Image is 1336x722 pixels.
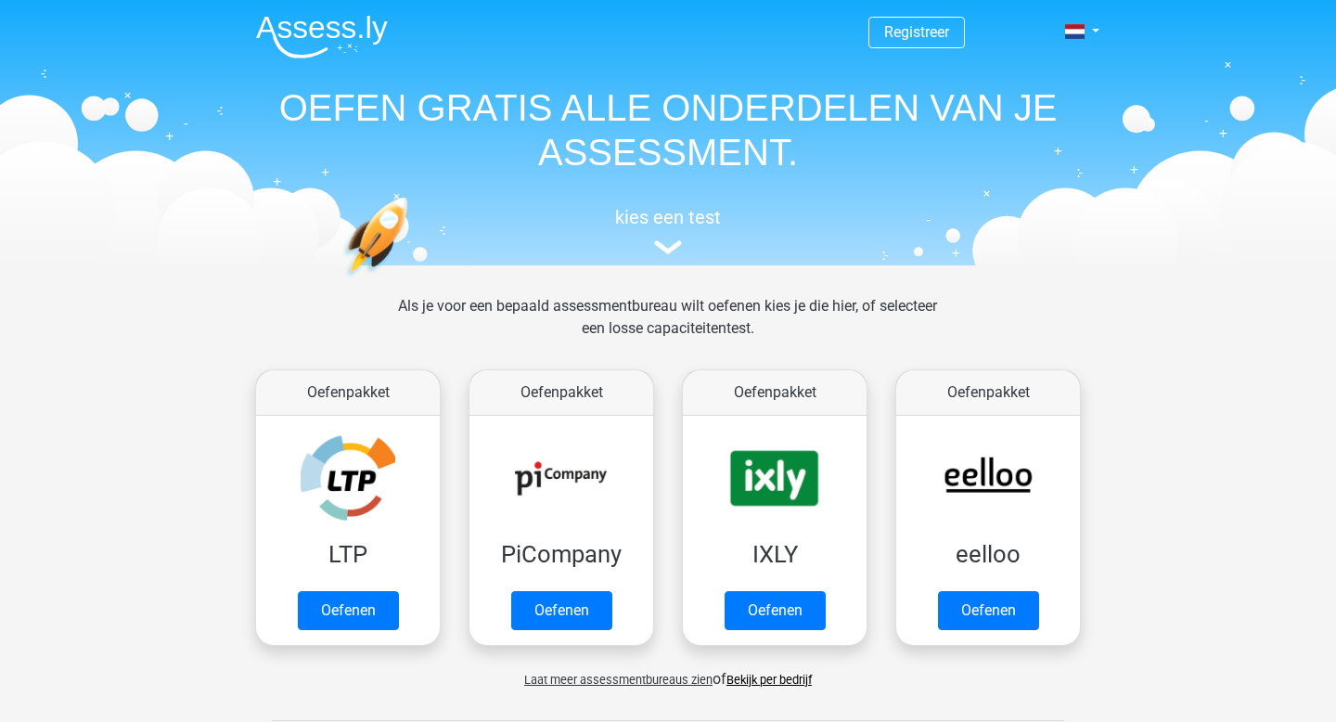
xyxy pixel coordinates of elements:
[938,591,1039,630] a: Oefenen
[654,240,682,254] img: assessment
[383,295,952,362] div: Als je voor een bepaald assessmentbureau wilt oefenen kies je die hier, of selecteer een losse ca...
[343,197,480,365] img: oefenen
[298,591,399,630] a: Oefenen
[256,15,388,58] img: Assessly
[725,591,826,630] a: Oefenen
[524,673,713,687] span: Laat meer assessmentbureaus zien
[726,673,812,687] a: Bekijk per bedrijf
[241,206,1095,228] h5: kies een test
[884,23,949,41] a: Registreer
[241,206,1095,255] a: kies een test
[241,85,1095,174] h1: OEFEN GRATIS ALLE ONDERDELEN VAN JE ASSESSMENT.
[511,591,612,630] a: Oefenen
[241,653,1095,690] div: of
